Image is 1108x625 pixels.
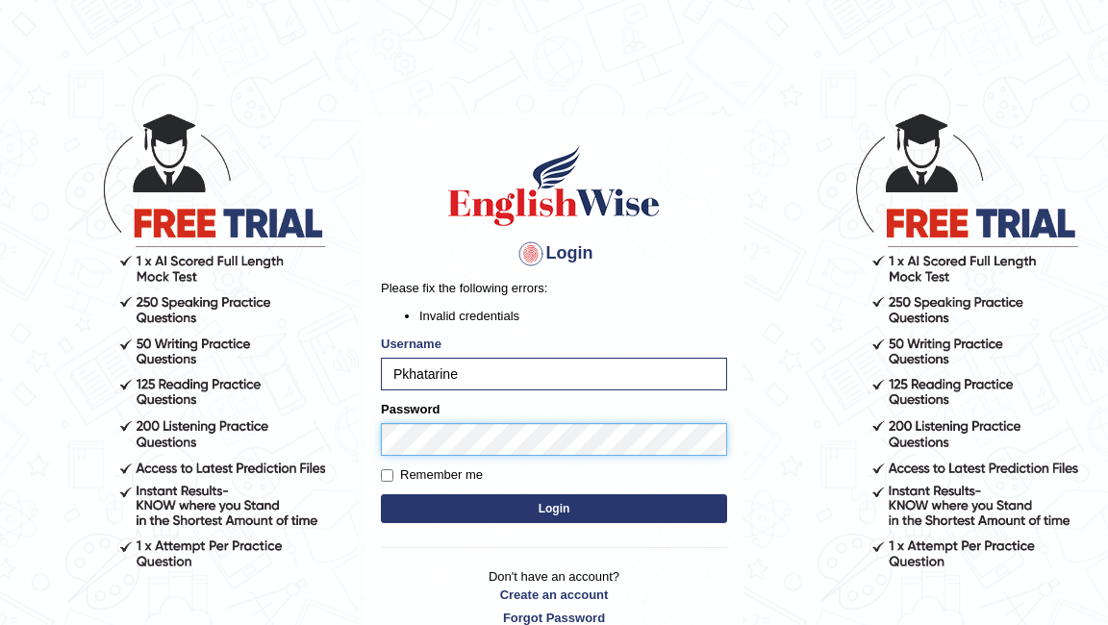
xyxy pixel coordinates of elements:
p: Please fix the following errors: [381,279,727,297]
a: Create an account [381,586,727,604]
button: Login [381,494,727,523]
li: Invalid credentials [419,307,727,325]
label: Password [381,400,440,418]
img: Logo of English Wise sign in for intelligent practice with AI [444,142,664,229]
input: Remember me [381,469,393,482]
label: Username [381,335,441,353]
h4: Login [381,238,727,269]
label: Remember me [381,465,483,485]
